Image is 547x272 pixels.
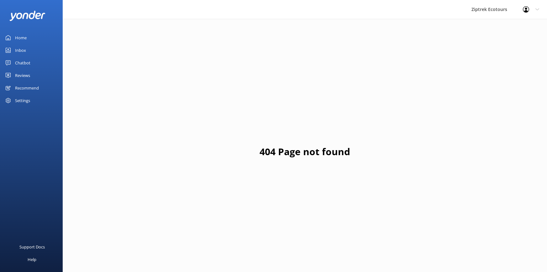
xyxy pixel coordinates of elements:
[15,57,30,69] div: Chatbot
[260,144,350,159] h1: 404 Page not found
[19,241,45,253] div: Support Docs
[15,82,39,94] div: Recommend
[15,31,27,44] div: Home
[15,44,26,57] div: Inbox
[9,11,45,21] img: yonder-white-logo.png
[15,94,30,107] div: Settings
[15,69,30,82] div: Reviews
[28,253,36,266] div: Help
